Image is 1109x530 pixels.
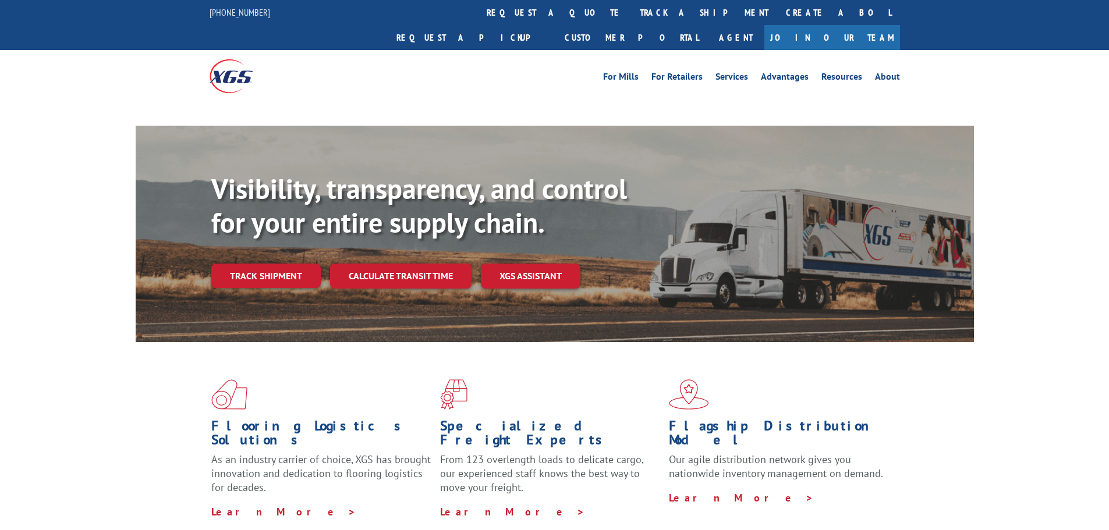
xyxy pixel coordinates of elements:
[440,453,660,504] p: From 123 overlength loads to delicate cargo, our experienced staff knows the best way to move you...
[669,379,709,410] img: xgs-icon-flagship-distribution-model-red
[210,6,270,18] a: [PHONE_NUMBER]
[707,25,764,50] a: Agent
[669,491,814,504] a: Learn More >
[211,505,356,518] a: Learn More >
[440,379,467,410] img: xgs-icon-focused-on-flooring-red
[481,264,580,289] a: XGS ASSISTANT
[715,72,748,85] a: Services
[211,264,321,288] a: Track shipment
[211,170,627,240] b: Visibility, transparency, and control for your entire supply chain.
[211,453,431,494] span: As an industry carrier of choice, XGS has brought innovation and dedication to flooring logistics...
[211,419,431,453] h1: Flooring Logistics Solutions
[669,419,889,453] h1: Flagship Distribution Model
[821,72,862,85] a: Resources
[211,379,247,410] img: xgs-icon-total-supply-chain-intelligence-red
[669,453,883,480] span: Our agile distribution network gives you nationwide inventory management on demand.
[875,72,900,85] a: About
[603,72,639,85] a: For Mills
[440,419,660,453] h1: Specialized Freight Experts
[764,25,900,50] a: Join Our Team
[761,72,809,85] a: Advantages
[440,505,585,518] a: Learn More >
[330,264,472,289] a: Calculate transit time
[556,25,707,50] a: Customer Portal
[651,72,703,85] a: For Retailers
[388,25,556,50] a: Request a pickup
